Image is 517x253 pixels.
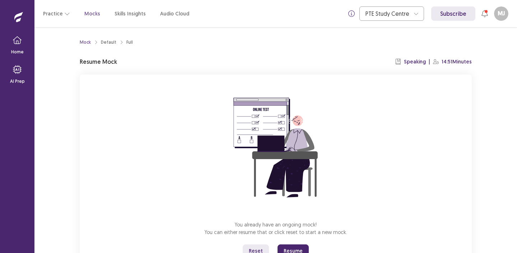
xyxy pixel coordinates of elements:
[365,7,410,20] div: PTE Study Centre
[429,58,430,66] p: |
[101,39,116,46] div: Default
[80,39,133,46] nav: breadcrumb
[205,221,347,236] p: You already have an ongoing mock! You can either resume that or click reset to start a new mock.
[431,6,475,21] a: Subscribe
[84,10,100,18] a: Mocks
[115,10,146,18] a: Skills Insights
[494,6,508,21] button: MJ
[80,39,91,46] a: Mock
[345,7,358,20] button: info
[80,57,117,66] p: Resume Mock
[11,49,24,55] p: Home
[442,58,472,66] p: 14:51 Minutes
[43,7,70,20] button: Practice
[126,39,133,46] div: Full
[211,83,340,212] img: attend-mock
[160,10,189,18] a: Audio Cloud
[10,78,25,85] p: AI Prep
[404,58,426,66] p: Speaking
